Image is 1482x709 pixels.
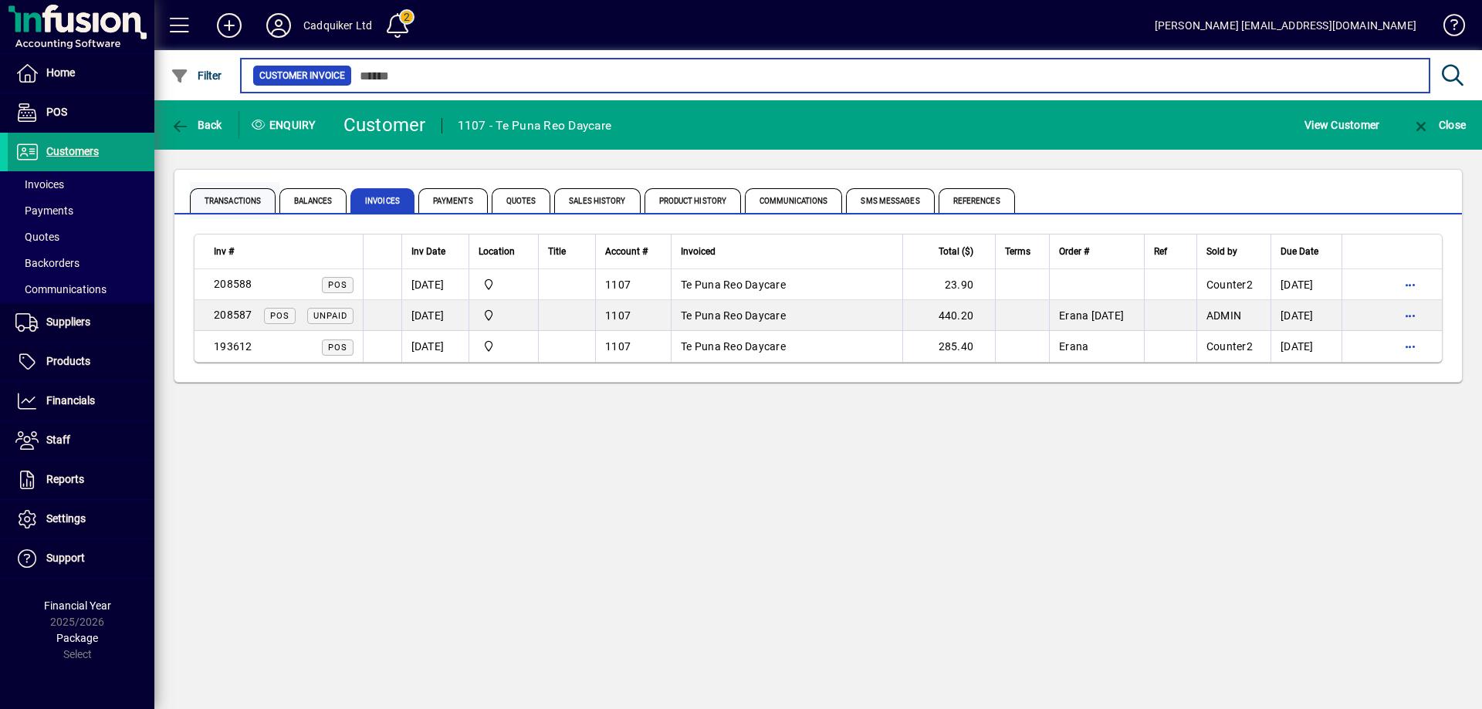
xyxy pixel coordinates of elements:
span: Ref [1154,243,1167,260]
span: Reports [46,473,84,485]
div: Location [479,243,529,260]
span: Erana [1059,340,1088,353]
span: 193612 [214,340,252,353]
span: Quotes [15,231,59,243]
span: SMS Messages [846,188,934,213]
span: Support [46,552,85,564]
button: Profile [254,12,303,39]
button: Back [167,111,226,139]
div: Cadquiker Ltd [303,13,372,38]
a: Backorders [8,250,154,276]
div: [PERSON_NAME] [EMAIL_ADDRESS][DOMAIN_NAME] [1155,13,1416,38]
span: Counter2 [1206,340,1253,353]
span: Financial Year [44,599,111,612]
button: Add [205,12,254,39]
span: Products [46,355,90,367]
span: Te Puna Reo Daycare [681,309,786,322]
span: Invoices [15,178,64,191]
a: Suppliers [8,303,154,342]
a: Knowledge Base [1432,3,1463,53]
span: Package [56,632,98,644]
button: More options [1398,272,1423,297]
div: 1107 - Te Puna Reo Daycare [458,113,612,138]
span: Unpaid [313,311,347,321]
span: Sold by [1206,243,1237,260]
span: Back [171,119,222,131]
a: Support [8,539,154,578]
span: Suppliers [46,316,90,328]
div: Total ($) [912,243,987,260]
span: Settings [46,512,86,525]
span: 208587 [214,309,252,321]
span: Transactions [190,188,276,213]
td: [DATE] [401,269,469,300]
span: Customer Invoice [259,68,345,83]
span: 1107 [605,279,631,291]
div: Ref [1154,243,1187,260]
span: 208588 [214,278,252,290]
span: Shop [479,307,529,324]
div: Sold by [1206,243,1261,260]
a: Home [8,54,154,93]
span: Sales History [554,188,640,213]
div: Inv # [214,243,354,260]
a: POS [8,93,154,132]
span: Terms [1005,243,1030,260]
span: 1107 [605,340,631,353]
a: Reports [8,461,154,499]
div: Inv Date [411,243,459,260]
button: More options [1398,303,1423,328]
a: Financials [8,382,154,420]
div: Invoiced [681,243,893,260]
span: Title [548,243,566,260]
div: Account # [605,243,661,260]
div: Customer [343,113,426,137]
div: Enquiry [239,113,332,137]
span: Customers [46,145,99,157]
span: Balances [279,188,347,213]
span: ADMIN [1206,309,1241,322]
span: Quotes [492,188,551,213]
span: Close [1412,119,1466,131]
td: [DATE] [1271,331,1342,362]
app-page-header-button: Back [154,111,239,139]
span: Due Date [1281,243,1318,260]
button: Close [1408,111,1470,139]
td: [DATE] [1271,300,1342,331]
span: Staff [46,434,70,446]
span: Payments [418,188,488,213]
span: POS [328,280,347,290]
span: Home [46,66,75,79]
span: Erana [DATE] [1059,309,1124,322]
td: [DATE] [401,331,469,362]
span: Shop [479,276,529,293]
span: References [939,188,1015,213]
span: Filter [171,69,222,82]
app-page-header-button: Close enquiry [1396,111,1482,139]
span: Te Puna Reo Daycare [681,279,786,291]
button: View Customer [1301,111,1383,139]
td: 440.20 [902,300,995,331]
button: More options [1398,334,1423,359]
span: Financials [46,394,95,407]
a: Staff [8,421,154,460]
span: POS [328,343,347,353]
div: Title [548,243,587,260]
a: Payments [8,198,154,224]
span: View Customer [1304,113,1379,137]
a: Quotes [8,224,154,250]
span: Communications [745,188,842,213]
td: 285.40 [902,331,995,362]
a: Communications [8,276,154,302]
span: Shop [479,338,529,355]
a: Settings [8,500,154,539]
span: POS [46,106,67,118]
a: Invoices [8,171,154,198]
span: 1107 [605,309,631,322]
td: [DATE] [401,300,469,331]
span: Backorders [15,257,80,269]
a: Products [8,343,154,381]
span: Order # [1059,243,1089,260]
span: Location [479,243,515,260]
div: Due Date [1281,243,1332,260]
